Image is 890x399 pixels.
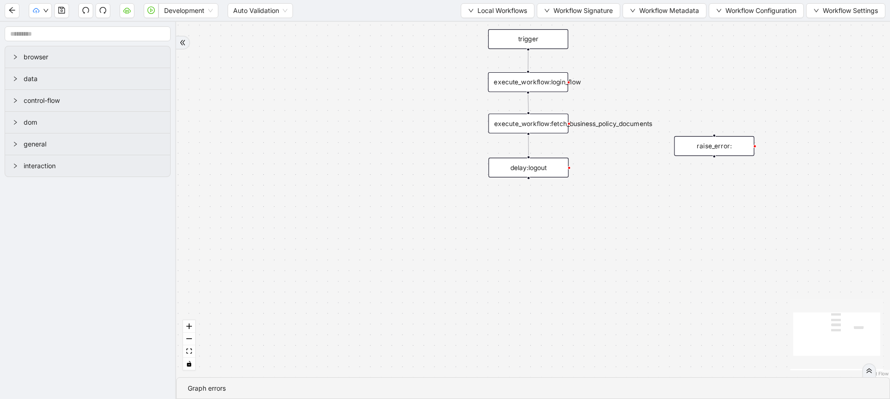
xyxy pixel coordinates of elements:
[13,98,18,103] span: right
[5,3,19,18] button: arrow-left
[461,3,534,18] button: downLocal Workflows
[78,3,93,18] button: undo
[13,54,18,60] span: right
[120,3,134,18] button: cloud-server
[522,185,535,199] span: plus-circle
[489,158,569,177] div: delay:logout
[5,155,170,177] div: interaction
[233,4,287,18] span: Auto Validation
[468,8,474,13] span: down
[183,358,195,370] button: toggle interactivity
[164,4,213,18] span: Development
[709,3,804,18] button: downWorkflow Configuration
[477,6,527,16] span: Local Workflows
[528,94,528,111] g: Edge from execute_workflow:login_flow to execute_workflow:fetch_business_policy_documents
[488,114,568,133] div: execute_workflow:fetch_business_policy_documents
[814,8,819,13] span: down
[29,3,52,18] button: cloud-uploaddown
[5,68,170,89] div: data
[488,72,568,92] div: execute_workflow:login_flow
[725,6,796,16] span: Workflow Configuration
[823,6,878,16] span: Workflow Settings
[13,163,18,169] span: right
[24,52,163,62] span: browser
[24,95,163,106] span: control-flow
[58,6,65,14] span: save
[5,46,170,68] div: browser
[24,139,163,149] span: general
[183,333,195,345] button: zoom out
[630,8,636,13] span: down
[5,112,170,133] div: dom
[24,74,163,84] span: data
[865,371,889,376] a: React Flow attribution
[488,29,568,49] div: trigger
[183,320,195,333] button: zoom in
[716,8,722,13] span: down
[553,6,613,16] span: Workflow Signature
[179,39,186,46] span: double-right
[537,3,620,18] button: downWorkflow Signature
[188,383,878,393] div: Graph errors
[43,8,49,13] span: down
[99,6,107,14] span: redo
[674,136,754,156] div: raise_error:plus-circle
[866,367,872,374] span: double-right
[144,3,159,18] button: play-circle
[54,3,69,18] button: save
[123,6,131,14] span: cloud-server
[707,164,721,177] span: plus-circle
[5,133,170,155] div: general
[13,76,18,82] span: right
[623,3,706,18] button: downWorkflow Metadata
[183,345,195,358] button: fit view
[82,6,89,14] span: undo
[639,6,699,16] span: Workflow Metadata
[95,3,110,18] button: redo
[13,141,18,147] span: right
[147,6,155,14] span: play-circle
[674,136,754,156] div: raise_error:
[13,120,18,125] span: right
[8,6,16,14] span: arrow-left
[24,117,163,127] span: dom
[24,161,163,171] span: interaction
[806,3,885,18] button: downWorkflow Settings
[489,158,569,177] div: delay:logoutplus-circle
[33,7,39,14] span: cloud-upload
[5,90,170,111] div: control-flow
[544,8,550,13] span: down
